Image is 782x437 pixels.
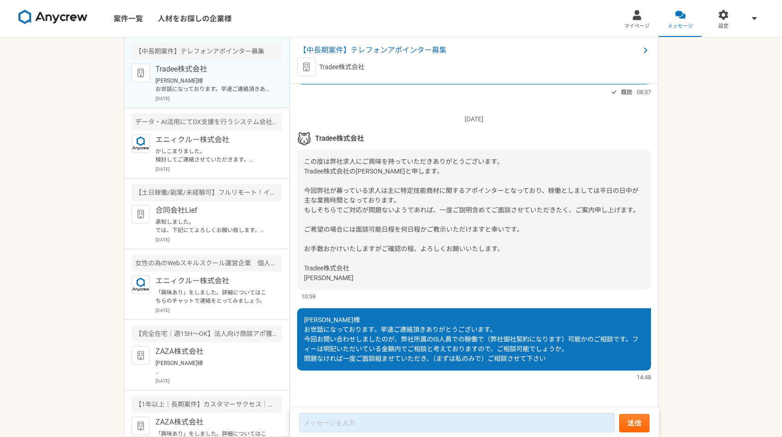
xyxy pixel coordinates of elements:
[297,114,651,124] p: [DATE]
[155,359,269,376] p: [PERSON_NAME]様 お世話になります。 ZAZA株式会社の[PERSON_NAME]です。 ご相談いただきありがとうございます。 大変恐れ入りますが、本案件は「ご本人が稼働いただける方...
[155,166,282,173] p: [DATE]
[131,346,150,365] img: default_org_logo-42cde973f59100197ec2c8e796e4974ac8490bb5b08a0eb061ff975e4574aa76.png
[131,255,282,272] div: 女性の為のWebスキルスクール運営企業 個人営業（フルリモート）
[637,88,651,96] span: 08:37
[718,23,728,30] span: 設定
[619,414,650,432] button: 送信
[301,292,316,301] span: 10:59
[155,77,269,93] p: [PERSON_NAME]様 お世話になっております。早速ご連絡頂きありがとうございます。 今回お問い合わせしましたのが、弊社所属のIS人員での稼働で（弊社御社契約になります）可能かのご相談です...
[131,43,282,60] div: 【中長期案件】テレフォンアポインター募集
[155,288,269,305] p: 「興味あり」をしました。詳細についてはこちらのチャットで連絡をとってみましょう。
[637,373,651,382] span: 14:48
[131,275,150,294] img: logo_text_blue_01.png
[155,346,269,357] p: ZAZA株式会社
[131,114,282,131] div: データ・AI活用にてDX支援を行うシステム会社でのインサイドセールスを募集
[155,377,282,384] p: [DATE]
[155,275,269,287] p: エニィクルー株式会社
[304,158,639,281] span: この度は弊社求人にご興味を持っていただきありがとうございます。 Tradee株式会社の[PERSON_NAME]と申します。 今回弊社が募っている求人は主に特定技能商材に関するアポインターとなっ...
[155,95,282,102] p: [DATE]
[297,132,311,145] img: %E3%82%B9%E3%82%AF%E3%83%AA%E3%83%BC%E3%83%B3%E3%82%B7%E3%83%A7%E3%83%83%E3%83%88_2025-02-06_21.3...
[297,58,316,76] img: default_org_logo-42cde973f59100197ec2c8e796e4974ac8490bb5b08a0eb061ff975e4574aa76.png
[131,64,150,82] img: default_org_logo-42cde973f59100197ec2c8e796e4974ac8490bb5b08a0eb061ff975e4574aa76.png
[299,45,640,56] span: 【中長期案件】テレフォンアポインター募集
[131,417,150,435] img: default_org_logo-42cde973f59100197ec2c8e796e4974ac8490bb5b08a0eb061ff975e4574aa76.png
[668,23,693,30] span: メッセージ
[131,134,150,153] img: logo_text_blue_01.png
[131,184,282,201] div: 【土日稼働/副業/未経験可】フルリモート！インサイドセールス募集（長期案件）
[155,307,282,314] p: [DATE]
[131,205,150,223] img: default_org_logo-42cde973f59100197ec2c8e796e4974ac8490bb5b08a0eb061ff975e4574aa76.png
[621,87,632,98] span: 既読
[155,236,282,243] p: [DATE]
[18,10,88,24] img: 8DqYSo04kwAAAAASUVORK5CYII=
[131,396,282,413] div: 【1年以上｜長期案件】カスタマーサクセス｜法人営業経験1年〜｜フルリモ◎
[315,133,364,144] span: Tradee株式会社
[319,62,364,72] p: Tradee株式会社
[155,417,269,428] p: ZAZA株式会社
[155,218,269,234] p: 承知しました。 では、下記にてよろしくお願い致します。 【面接】[PERSON_NAME] [DATE] · 15:00 – 15:30 Google Meet の参加に必要な情報 ビデオ通話の...
[155,64,269,75] p: Tradee株式会社
[131,325,282,342] div: 【完全在宅｜週15H〜OK】法人向け商談アポ獲得をお願いします！
[155,147,269,164] p: かしこまりました。 検討してご連絡させていただきます。 よろしくお願いいたします。
[304,316,639,362] span: [PERSON_NAME]様 お世話になっております。早速ご連絡頂きありがとうございます。 今回お問い合わせしましたのが、弊社所属のIS人員での稼働で（弊社御社契約になります）可能かのご相談です...
[155,205,269,216] p: 合同会社Lief
[155,134,269,145] p: エニィクルー株式会社
[624,23,650,30] span: マイページ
